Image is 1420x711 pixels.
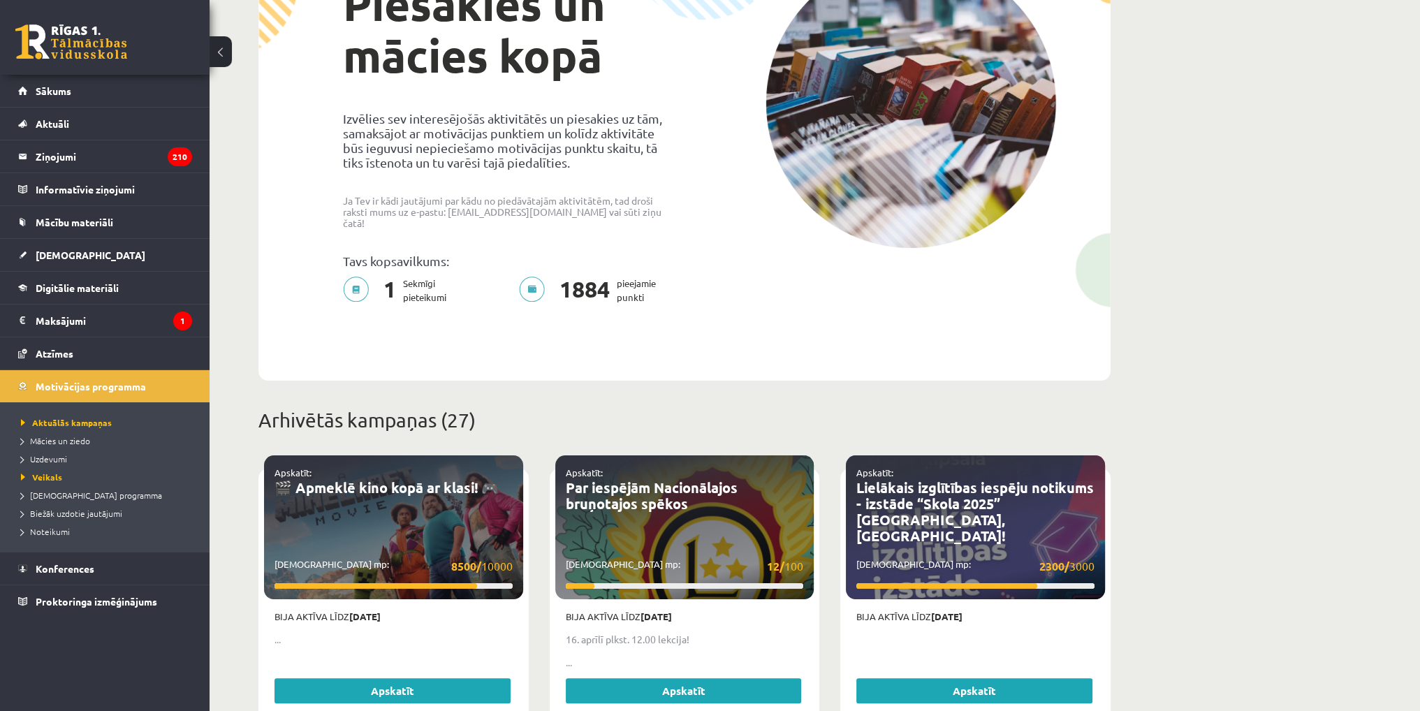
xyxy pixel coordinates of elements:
[641,610,672,622] strong: [DATE]
[18,552,192,585] a: Konferences
[566,557,804,575] p: [DEMOGRAPHIC_DATA] mp:
[349,610,381,622] strong: [DATE]
[275,467,312,478] a: Apskatīt:
[856,467,893,478] a: Apskatīt:
[451,557,513,575] span: 10000
[36,173,192,205] legend: Informatīvie ziņojumi
[36,281,119,294] span: Digitālie materiāli
[18,173,192,205] a: Informatīvie ziņojumi
[275,478,499,497] a: 🎬 Apmeklē kino kopā ar klasi! 🎮
[275,678,511,703] a: Apskatīt
[18,239,192,271] a: [DEMOGRAPHIC_DATA]
[21,525,196,538] a: Noteikumi
[21,507,196,520] a: Biežāk uzdotie jautājumi
[275,557,513,575] p: [DEMOGRAPHIC_DATA] mp:
[18,75,192,107] a: Sākums
[18,337,192,369] a: Atzīmes
[856,557,1095,575] p: [DEMOGRAPHIC_DATA] mp:
[343,195,674,228] p: Ja Tev ir kādi jautājumi par kādu no piedāvātajām aktivitātēm, tad droši raksti mums uz e-pastu: ...
[566,633,689,645] strong: 16. aprīlī plkst. 12.00 lekcija!
[21,471,62,483] span: Veikals
[856,478,1094,545] a: Lielākais izglītības iespēju notikums - izstāde “Skola 2025” [GEOGRAPHIC_DATA], [GEOGRAPHIC_DATA]!
[18,206,192,238] a: Mācību materiāli
[566,678,802,703] a: Apskatīt
[376,277,403,305] span: 1
[767,557,803,575] span: 100
[566,467,603,478] a: Apskatīt:
[36,347,73,360] span: Atzīmes
[18,370,192,402] a: Motivācijas programma
[21,434,196,447] a: Mācies un ziedo
[36,140,192,173] legend: Ziņojumi
[36,380,146,393] span: Motivācijas programma
[1039,559,1069,573] strong: 2300/
[566,610,804,624] p: Bija aktīva līdz
[931,610,962,622] strong: [DATE]
[18,108,192,140] a: Aktuāli
[21,490,162,501] span: [DEMOGRAPHIC_DATA] programma
[856,610,1095,624] p: Bija aktīva līdz
[343,111,674,170] p: Izvēlies sev interesējošās aktivitātēs un piesakies uz tām, samaksājot ar motivācijas punktiem un...
[275,632,513,647] p: ...
[552,277,617,305] span: 1884
[258,406,1111,435] p: Arhivētās kampaņas (27)
[343,254,674,268] p: Tavs kopsavilkums:
[21,416,196,429] a: Aktuālās kampaņas
[1039,557,1095,575] span: 3000
[36,562,94,575] span: Konferences
[856,678,1092,703] a: Apskatīt
[36,117,69,130] span: Aktuāli
[21,471,196,483] a: Veikals
[21,453,196,465] a: Uzdevumi
[21,508,122,519] span: Biežāk uzdotie jautājumi
[21,526,70,537] span: Noteikumi
[168,147,192,166] i: 210
[566,478,738,513] a: Par iespējām Nacionālajos bruņotajos spēkos
[15,24,127,59] a: Rīgas 1. Tālmācības vidusskola
[173,311,192,330] i: 1
[18,140,192,173] a: Ziņojumi210
[451,559,481,573] strong: 8500/
[21,417,112,428] span: Aktuālās kampaņas
[36,249,145,261] span: [DEMOGRAPHIC_DATA]
[18,305,192,337] a: Maksājumi1
[275,610,513,624] p: Bija aktīva līdz
[519,277,664,305] p: pieejamie punkti
[18,585,192,617] a: Proktoringa izmēģinājums
[36,595,157,608] span: Proktoringa izmēģinājums
[21,453,67,464] span: Uzdevumi
[566,655,804,670] p: ...
[21,435,90,446] span: Mācies un ziedo
[767,559,784,573] strong: 12/
[343,277,455,305] p: Sekmīgi pieteikumi
[18,272,192,304] a: Digitālie materiāli
[36,216,113,228] span: Mācību materiāli
[36,85,71,97] span: Sākums
[21,489,196,501] a: [DEMOGRAPHIC_DATA] programma
[36,305,192,337] legend: Maksājumi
